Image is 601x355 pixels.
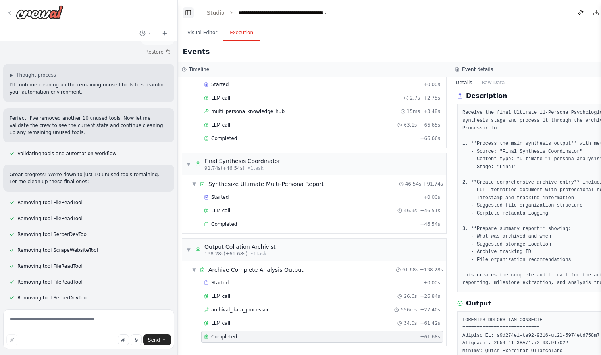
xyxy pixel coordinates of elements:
p: Perfect! I've removed another 10 unused tools. Now let me validate the crew to see the current st... [10,115,168,136]
span: + 46.51s [420,207,440,214]
span: Archive Complete Analysis Output [208,266,304,274]
h2: Events [183,46,210,57]
span: ▶ [10,72,13,78]
span: 138.28s (+61.68s) [204,251,247,257]
span: + 66.65s [420,122,440,128]
span: + 0.00s [423,280,440,286]
button: Improve this prompt [6,334,17,345]
button: Raw Data [477,77,510,88]
span: 556ms [401,307,417,313]
span: LLM call [211,122,230,128]
button: Details [451,77,477,88]
span: 2.7s [410,95,420,101]
img: Logo [16,5,64,19]
span: + 138.28s [420,267,443,273]
span: Validating tools and automation workflow [17,150,116,157]
div: Final Synthesis Coordinator [204,157,280,165]
span: + 2.75s [423,95,440,101]
span: + 61.42s [420,320,440,326]
span: Removing tool FileReadTool [17,279,83,285]
span: 34.0s [404,320,417,326]
span: • 1 task [248,165,264,171]
button: Click to speak your automation idea [131,334,142,345]
span: Send [148,337,160,343]
span: • 1 task [250,251,266,257]
h3: Event details [462,66,493,73]
h3: Description [466,91,507,101]
span: Thought process [16,72,56,78]
span: Started [211,194,229,200]
span: Removing tool FileReadTool [17,263,83,269]
nav: breadcrumb [207,9,327,17]
span: Started [211,280,229,286]
span: LLM call [211,293,230,299]
span: + 66.66s [420,135,440,142]
span: multi_persona_knowledge_hub [211,108,285,115]
span: + 27.40s [420,307,440,313]
span: Completed [211,221,237,227]
span: + 3.48s [423,108,440,115]
span: Started [211,81,229,88]
span: 26.6s [404,293,417,299]
a: Studio [207,10,225,16]
button: Start a new chat [158,29,171,38]
p: Great progress! We're down to just 10 unused tools remaining. Let me clean up these final ones: [10,171,168,185]
span: Removing tool FileReadTool [17,200,83,206]
button: Execution [223,25,260,41]
span: + 0.00s [423,194,440,200]
span: LLM call [211,95,230,101]
span: Removing tool SerperDevTool [17,231,88,238]
span: + 61.68s [420,334,440,340]
p: I'll continue cleaning up the remaining unused tools to streamline your automation environment. [10,81,168,96]
span: LLM call [211,207,230,214]
button: Restore [142,46,174,58]
span: Removing tool ScrapeWebsiteTool [17,247,98,253]
span: Removing tool SerperDevTool [17,295,88,301]
span: + 0.00s [423,81,440,88]
span: ▼ [192,181,196,187]
span: ▼ [186,161,191,167]
span: LLM call [211,320,230,326]
button: Hide left sidebar [183,7,194,18]
button: Switch to previous chat [136,29,155,38]
span: ▼ [186,247,191,253]
h3: Timeline [189,66,209,73]
span: 46.54s [405,181,422,187]
span: 61.68s [402,267,418,273]
span: Completed [211,135,237,142]
span: + 26.84s [420,293,440,299]
span: 91.74s (+46.54s) [204,165,245,171]
span: archival_data_processor [211,307,269,313]
span: + 46.54s [420,221,440,227]
span: Synthesize Ultimate Multi-Persona Report [208,180,324,188]
span: Removing tool FileReadTool [17,215,83,222]
button: Upload files [118,334,129,345]
h3: Output [466,299,491,308]
span: Completed [211,334,237,340]
button: Visual Editor [181,25,223,41]
span: 63.1s [404,122,417,128]
span: 46.3s [404,207,417,214]
button: Send [143,334,171,345]
span: 15ms [407,108,420,115]
button: ▶Thought process [10,72,56,78]
span: + 91.74s [423,181,443,187]
div: Output Collation Archivist [204,243,276,251]
span: ▼ [192,267,196,273]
